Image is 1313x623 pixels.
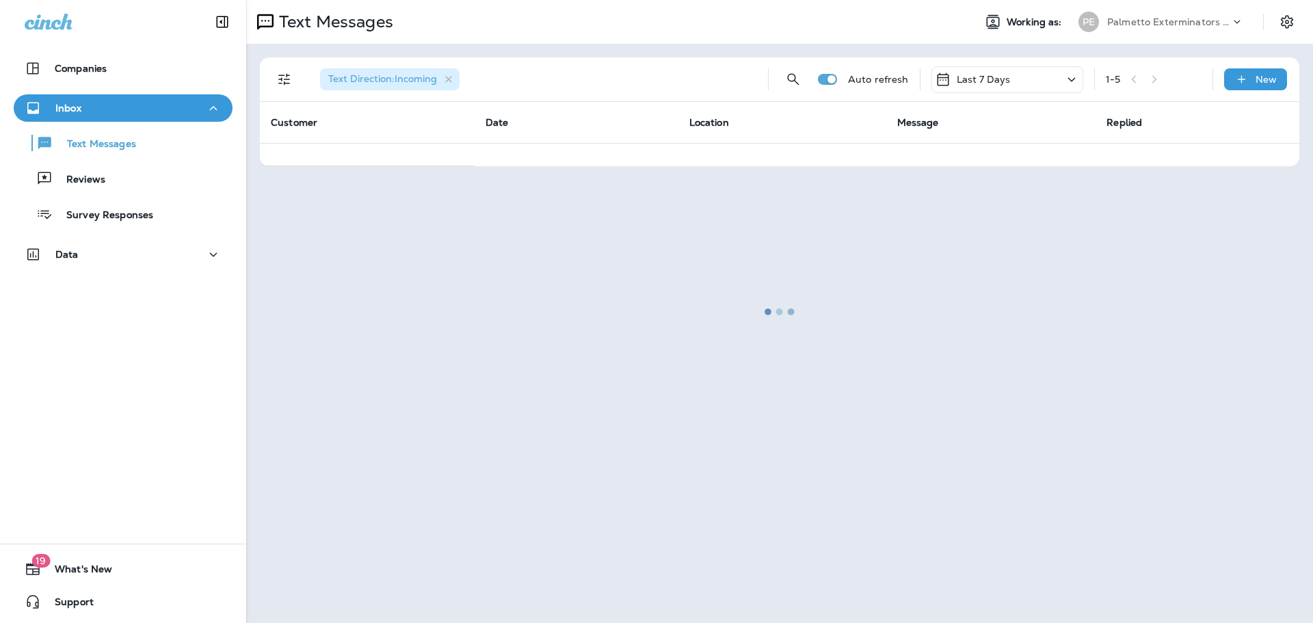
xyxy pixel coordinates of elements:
[14,55,233,82] button: Companies
[53,174,105,187] p: Reviews
[53,209,153,222] p: Survey Responses
[41,564,112,580] span: What's New
[14,129,233,157] button: Text Messages
[203,8,241,36] button: Collapse Sidebar
[41,596,94,613] span: Support
[14,164,233,193] button: Reviews
[31,554,50,568] span: 19
[14,94,233,122] button: Inbox
[55,103,81,114] p: Inbox
[53,138,136,151] p: Text Messages
[1256,74,1277,85] p: New
[14,200,233,228] button: Survey Responses
[14,588,233,615] button: Support
[14,555,233,583] button: 19What's New
[14,241,233,268] button: Data
[55,249,79,260] p: Data
[55,63,107,74] p: Companies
